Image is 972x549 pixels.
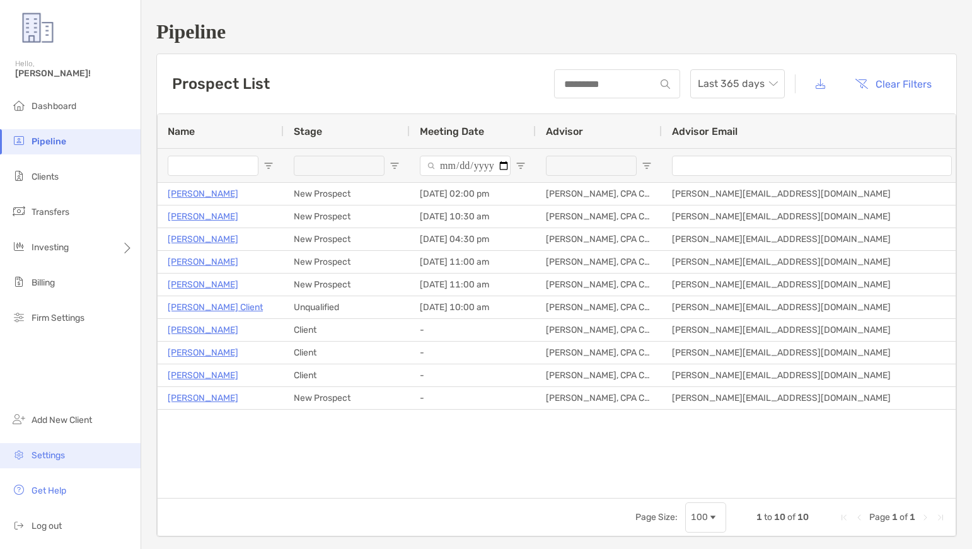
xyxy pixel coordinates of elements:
[698,70,777,98] span: Last 365 days
[516,161,526,171] button: Open Filter Menu
[32,450,65,461] span: Settings
[410,183,536,205] div: [DATE] 02:00 pm
[546,125,583,137] span: Advisor
[156,20,957,43] h1: Pipeline
[410,251,536,273] div: [DATE] 11:00 am
[32,415,92,425] span: Add New Client
[910,512,915,523] span: 1
[410,319,536,341] div: -
[32,521,62,531] span: Log out
[797,512,809,523] span: 10
[11,482,26,497] img: get-help icon
[284,183,410,205] div: New Prospect
[672,156,952,176] input: Advisor Email Filter Input
[536,183,662,205] div: [PERSON_NAME], CPA CFP®
[168,367,238,383] a: [PERSON_NAME]
[536,296,662,318] div: [PERSON_NAME], CPA CFP®
[168,277,238,292] a: [PERSON_NAME]
[263,161,274,171] button: Open Filter Menu
[168,156,258,176] input: Name Filter Input
[284,205,410,228] div: New Prospect
[168,254,238,270] a: [PERSON_NAME]
[420,125,484,137] span: Meeting Date
[284,342,410,364] div: Client
[11,447,26,462] img: settings icon
[32,207,69,217] span: Transfers
[11,133,26,148] img: pipeline icon
[536,364,662,386] div: [PERSON_NAME], CPA CFP®
[172,75,270,93] h3: Prospect List
[935,512,946,523] div: Last Page
[11,412,26,427] img: add_new_client icon
[536,205,662,228] div: [PERSON_NAME], CPA CFP®
[672,125,738,137] span: Advisor Email
[536,274,662,296] div: [PERSON_NAME], CPA CFP®
[892,512,898,523] span: 1
[410,387,536,409] div: -
[284,296,410,318] div: Unqualified
[774,512,785,523] span: 10
[420,156,511,176] input: Meeting Date Filter Input
[284,319,410,341] div: Client
[15,68,133,79] span: [PERSON_NAME]!
[756,512,762,523] span: 1
[32,313,84,323] span: Firm Settings
[787,512,796,523] span: of
[168,390,238,406] a: [PERSON_NAME]
[284,274,410,296] div: New Prospect
[32,242,69,253] span: Investing
[168,345,238,361] a: [PERSON_NAME]
[168,231,238,247] a: [PERSON_NAME]
[390,161,400,171] button: Open Filter Menu
[854,512,864,523] div: Previous Page
[284,364,410,386] div: Client
[11,517,26,533] img: logout icon
[845,70,941,98] button: Clear Filters
[32,136,66,147] span: Pipeline
[536,319,662,341] div: [PERSON_NAME], CPA CFP®
[284,228,410,250] div: New Prospect
[536,228,662,250] div: [PERSON_NAME], CPA CFP®
[691,512,708,523] div: 100
[536,342,662,364] div: [PERSON_NAME], CPA CFP®
[410,364,536,386] div: -
[168,209,238,224] a: [PERSON_NAME]
[168,186,238,202] a: [PERSON_NAME]
[410,205,536,228] div: [DATE] 10:30 am
[642,161,652,171] button: Open Filter Menu
[661,79,670,89] img: input icon
[410,342,536,364] div: -
[764,512,772,523] span: to
[536,251,662,273] div: [PERSON_NAME], CPA CFP®
[11,98,26,113] img: dashboard icon
[536,387,662,409] div: [PERSON_NAME], CPA CFP®
[284,387,410,409] div: New Prospect
[168,299,263,315] a: [PERSON_NAME] Client
[32,485,66,496] span: Get Help
[869,512,890,523] span: Page
[11,239,26,254] img: investing icon
[15,5,61,50] img: Zoe Logo
[11,274,26,289] img: billing icon
[900,512,908,523] span: of
[685,502,726,533] div: Page Size
[168,322,238,338] a: [PERSON_NAME]
[635,512,678,523] div: Page Size:
[410,296,536,318] div: [DATE] 10:00 am
[32,171,59,182] span: Clients
[284,251,410,273] div: New Prospect
[11,204,26,219] img: transfers icon
[294,125,322,137] span: Stage
[410,274,536,296] div: [DATE] 11:00 am
[11,309,26,325] img: firm-settings icon
[410,228,536,250] div: [DATE] 04:30 pm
